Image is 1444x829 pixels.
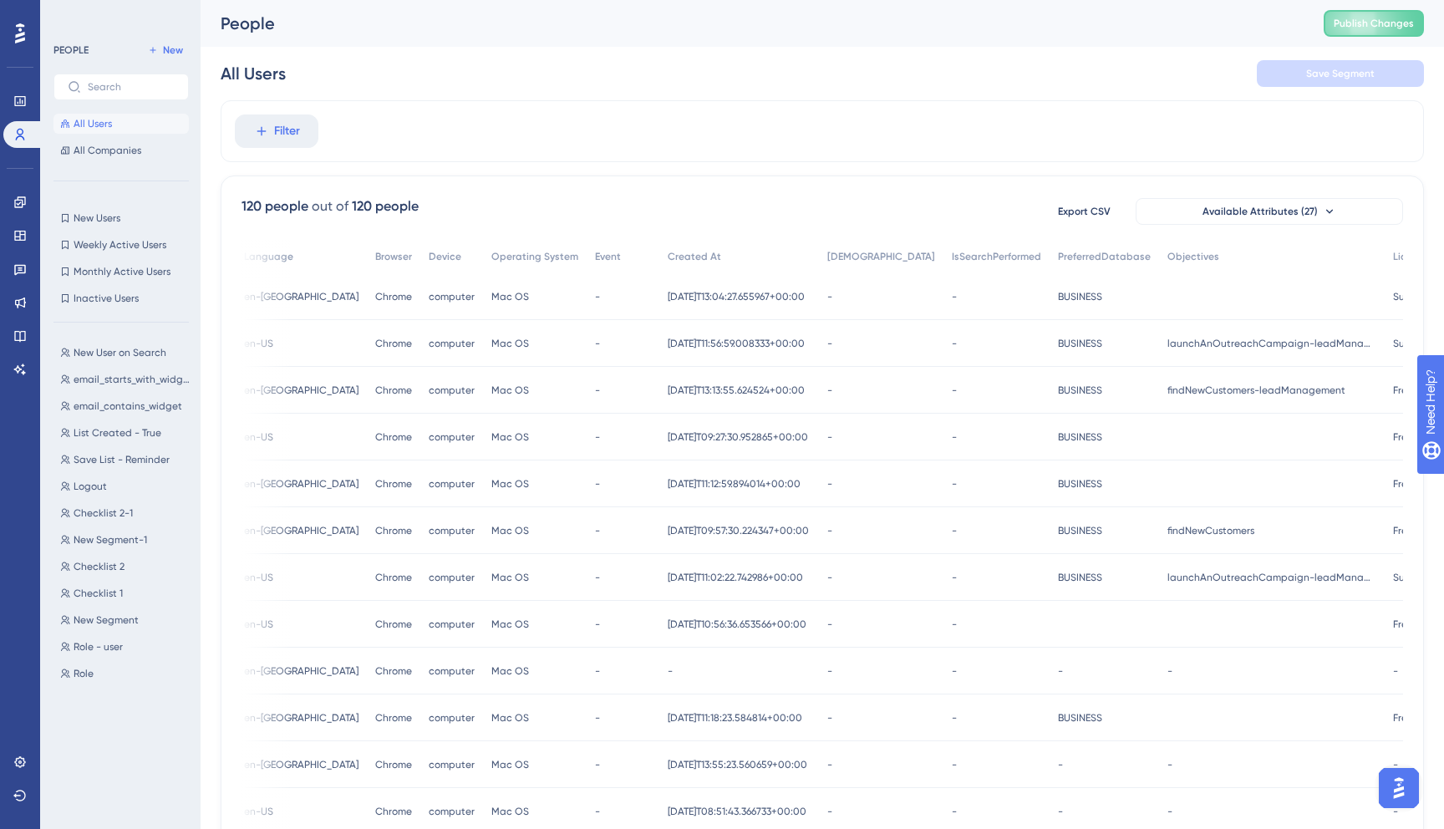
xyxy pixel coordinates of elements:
[244,571,273,584] span: en-US
[491,524,529,537] span: Mac OS
[1393,618,1438,631] span: Freemium
[1167,664,1172,678] span: -
[827,618,832,631] span: -
[595,664,600,678] span: -
[375,758,412,771] span: Chrome
[375,290,412,303] span: Chrome
[53,343,199,363] button: New User on Search
[1058,290,1102,303] span: BUSINESS
[244,337,273,350] span: en-US
[53,114,189,134] button: All Users
[221,12,1282,35] div: People
[429,290,475,303] span: computer
[1393,384,1438,397] span: Freemium
[375,618,412,631] span: Chrome
[827,477,832,491] span: -
[595,430,600,444] span: -
[827,711,832,725] span: -
[595,758,600,771] span: -
[595,290,600,303] span: -
[952,250,1041,263] span: IsSearchPerformed
[1058,664,1063,678] span: -
[1167,524,1254,537] span: findNewCustomers
[74,117,112,130] span: All Users
[668,618,806,631] span: [DATE]T10:56:36.653566+00:00
[74,587,123,600] span: Checklist 1
[74,533,147,547] span: New Segment-1
[1306,67,1375,80] span: Save Segment
[74,399,182,413] span: email_contains_widget
[53,43,89,57] div: PEOPLE
[375,711,412,725] span: Chrome
[74,144,141,157] span: All Companies
[74,265,170,278] span: Monthly Active Users
[244,477,358,491] span: en-[GEOGRAPHIC_DATA]
[74,292,139,305] span: Inactive Users
[53,140,189,160] button: All Companies
[827,524,832,537] span: -
[595,477,600,491] span: -
[1042,198,1126,225] button: Export CSV
[53,396,199,416] button: email_contains_widget
[952,618,957,631] span: -
[429,384,475,397] span: computer
[53,450,199,470] button: Save List - Reminder
[74,613,139,627] span: New Segment
[74,211,120,225] span: New Users
[53,610,199,630] button: New Segment
[491,250,578,263] span: Operating System
[53,423,199,443] button: List Created - True
[668,250,721,263] span: Created At
[491,337,529,350] span: Mac OS
[221,62,286,85] div: All Users
[952,664,957,678] span: -
[244,618,273,631] span: en-US
[244,805,273,818] span: en-US
[74,453,170,466] span: Save List - Reminder
[1058,571,1102,584] span: BUSINESS
[595,524,600,537] span: -
[595,337,600,350] span: -
[244,664,358,678] span: en-[GEOGRAPHIC_DATA]
[668,384,805,397] span: [DATE]T13:13:55.624524+00:00
[429,477,475,491] span: computer
[595,618,600,631] span: -
[375,250,412,263] span: Browser
[491,758,529,771] span: Mac OS
[1167,250,1219,263] span: Objectives
[668,758,807,771] span: [DATE]T13:55:23.560659+00:00
[1393,430,1438,444] span: Freemium
[668,524,809,537] span: [DATE]T09:57:30.224347+00:00
[952,805,957,818] span: -
[375,664,412,678] span: Chrome
[74,506,133,520] span: Checklist 2-1
[491,618,529,631] span: Mac OS
[235,114,318,148] button: Filter
[429,711,475,725] span: computer
[429,664,475,678] span: computer
[668,290,805,303] span: [DATE]T13:04:27.655967+00:00
[668,430,808,444] span: [DATE]T09:27:30.952865+00:00
[1393,524,1438,537] span: Freemium
[53,530,199,550] button: New Segment-1
[74,426,161,440] span: List Created - True
[1167,805,1172,818] span: -
[1058,711,1102,725] span: BUSINESS
[827,384,832,397] span: -
[244,430,273,444] span: en-US
[375,571,412,584] span: Chrome
[53,235,189,255] button: Weekly Active Users
[53,664,199,684] button: Role
[1374,763,1424,813] iframe: UserGuiding AI Assistant Launcher
[53,637,199,657] button: Role - user
[242,196,308,216] div: 120 people
[74,373,192,386] span: email_starts_with_widget
[1167,758,1172,771] span: -
[952,758,957,771] span: -
[827,805,832,818] span: -
[491,571,529,584] span: Mac OS
[668,571,803,584] span: [DATE]T11:02:22.742986+00:00
[1334,17,1414,30] span: Publish Changes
